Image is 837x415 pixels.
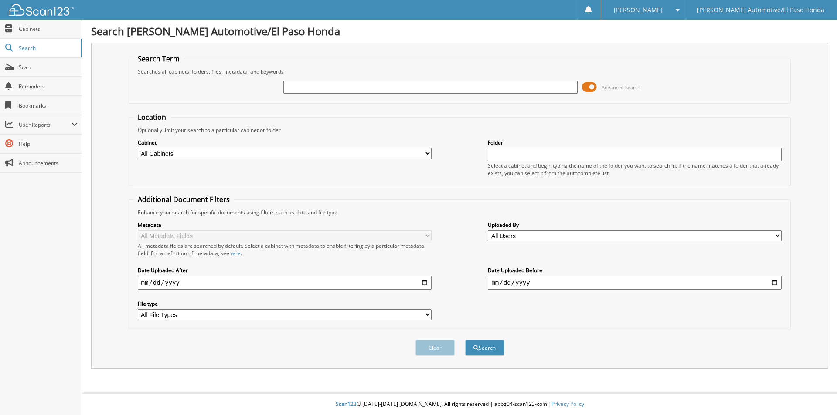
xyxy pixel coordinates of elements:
[138,300,432,307] label: File type
[229,250,241,257] a: here
[602,84,640,91] span: Advanced Search
[19,64,78,71] span: Scan
[138,276,432,290] input: start
[133,112,170,122] legend: Location
[19,140,78,148] span: Help
[138,242,432,257] div: All metadata fields are searched by default. Select a cabinet with metadata to enable filtering b...
[697,7,824,13] span: [PERSON_NAME] Automotive/El Paso Honda
[19,44,76,52] span: Search
[19,102,78,109] span: Bookmarks
[19,83,78,90] span: Reminders
[9,4,74,16] img: scan123-logo-white.svg
[19,159,78,167] span: Announcements
[133,195,234,204] legend: Additional Document Filters
[488,221,782,229] label: Uploaded By
[91,24,828,38] h1: Search [PERSON_NAME] Automotive/El Paso Honda
[614,7,663,13] span: [PERSON_NAME]
[551,400,584,408] a: Privacy Policy
[336,400,357,408] span: Scan123
[138,139,432,146] label: Cabinet
[488,139,782,146] label: Folder
[19,121,71,128] span: User Reports
[133,54,184,64] legend: Search Term
[133,126,786,134] div: Optionally limit your search to a particular cabinet or folder
[793,373,837,415] iframe: Chat Widget
[415,340,455,356] button: Clear
[82,394,837,415] div: © [DATE]-[DATE] [DOMAIN_NAME]. All rights reserved | appg04-scan123-com |
[138,221,432,229] label: Metadata
[138,267,432,274] label: Date Uploaded After
[133,209,786,216] div: Enhance your search for specific documents using filters such as date and file type.
[488,162,782,177] div: Select a cabinet and begin typing the name of the folder you want to search in. If the name match...
[133,68,786,75] div: Searches all cabinets, folders, files, metadata, and keywords
[465,340,504,356] button: Search
[488,276,782,290] input: end
[488,267,782,274] label: Date Uploaded Before
[19,25,78,33] span: Cabinets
